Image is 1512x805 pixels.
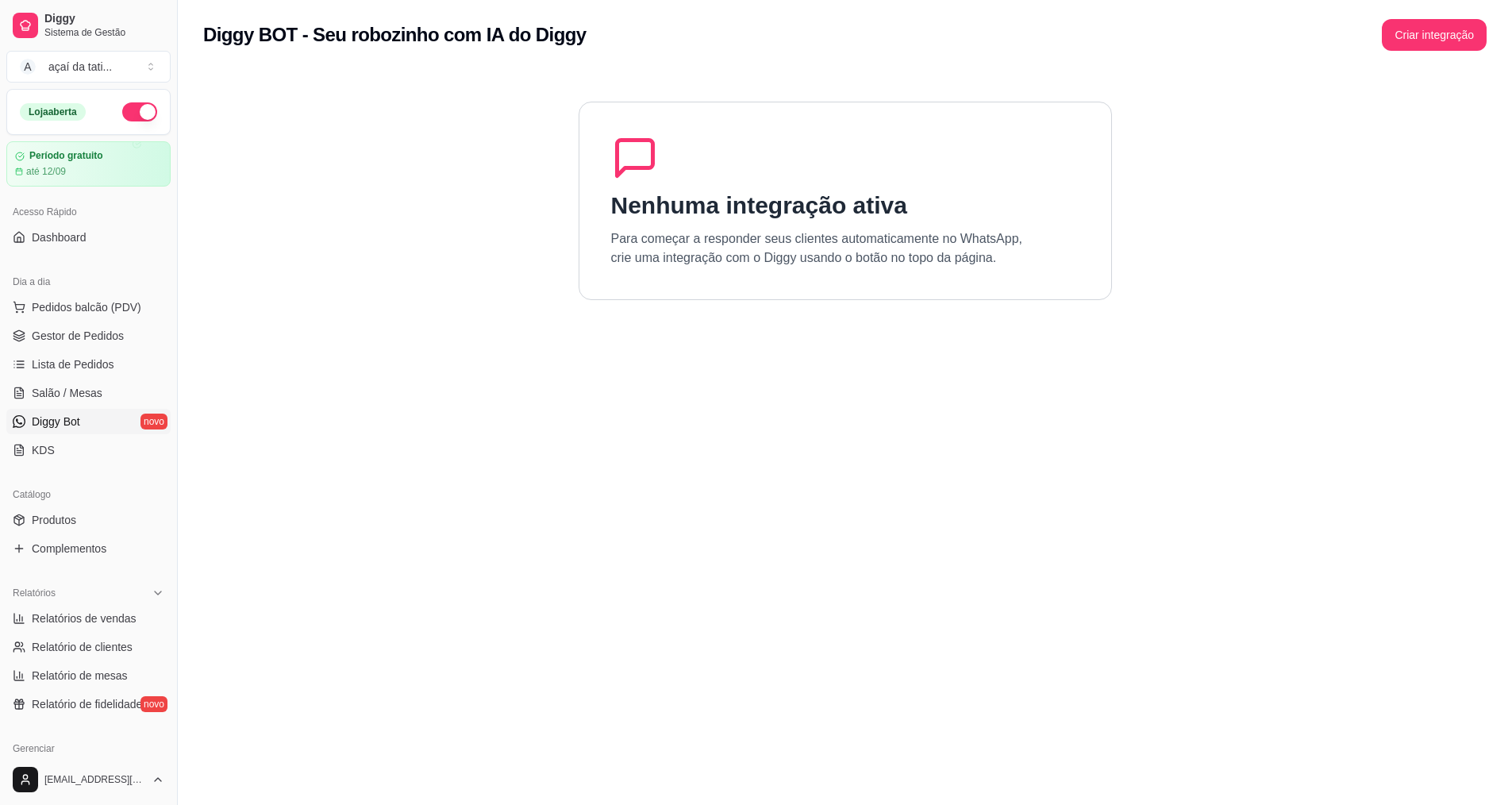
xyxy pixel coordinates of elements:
span: Dashboard [32,229,87,245]
span: Pedidos balcão (PDV) [32,299,141,315]
span: Relatório de mesas [32,668,128,684]
h2: Diggy BOT - Seu robozinho com IA do Diggy [203,22,587,48]
div: Acesso Rápido [6,199,171,225]
button: Select a team [6,51,171,83]
span: A [20,59,36,75]
a: Gestor de Pedidos [6,323,171,349]
button: Criar integração [1382,19,1487,51]
div: Loja aberta [20,103,86,121]
a: Dashboard [6,225,171,250]
span: Relatórios [13,587,56,599]
a: DiggySistema de Gestão [6,6,171,44]
div: açaí da tati ... [48,59,112,75]
div: Dia a dia [6,269,171,295]
button: [EMAIL_ADDRESS][DOMAIN_NAME] [6,761,171,799]
span: Diggy [44,12,164,26]
a: Produtos [6,507,171,533]
span: Produtos [32,512,76,528]
a: KDS [6,437,171,463]
span: Salão / Mesas [32,385,102,401]
a: Diggy Botnovo [6,409,171,434]
span: Diggy Bot [32,414,80,429]
span: Relatórios de vendas [32,610,137,626]
a: Relatório de clientes [6,634,171,660]
a: Relatórios de vendas [6,606,171,631]
span: Sistema de Gestão [44,26,164,39]
article: até 12/09 [26,165,66,178]
a: Salão / Mesas [6,380,171,406]
span: Relatório de clientes [32,639,133,655]
a: Relatório de fidelidadenovo [6,691,171,717]
button: Pedidos balcão (PDV) [6,295,171,320]
article: Período gratuito [29,150,103,162]
a: Período gratuitoaté 12/09 [6,141,171,187]
a: Lista de Pedidos [6,352,171,377]
span: KDS [32,442,55,458]
div: Gerenciar [6,736,171,761]
span: Relatório de fidelidade [32,696,142,712]
span: Complementos [32,541,106,557]
div: Catálogo [6,482,171,507]
a: Complementos [6,536,171,561]
span: Lista de Pedidos [32,356,114,372]
button: Alterar Status [122,102,157,121]
h1: Nenhuma integração ativa [611,191,907,220]
a: Relatório de mesas [6,663,171,688]
span: [EMAIL_ADDRESS][DOMAIN_NAME] [44,773,145,786]
span: Gestor de Pedidos [32,328,124,344]
p: Para começar a responder seus clientes automaticamente no WhatsApp, crie uma integração com o Dig... [611,229,1023,268]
